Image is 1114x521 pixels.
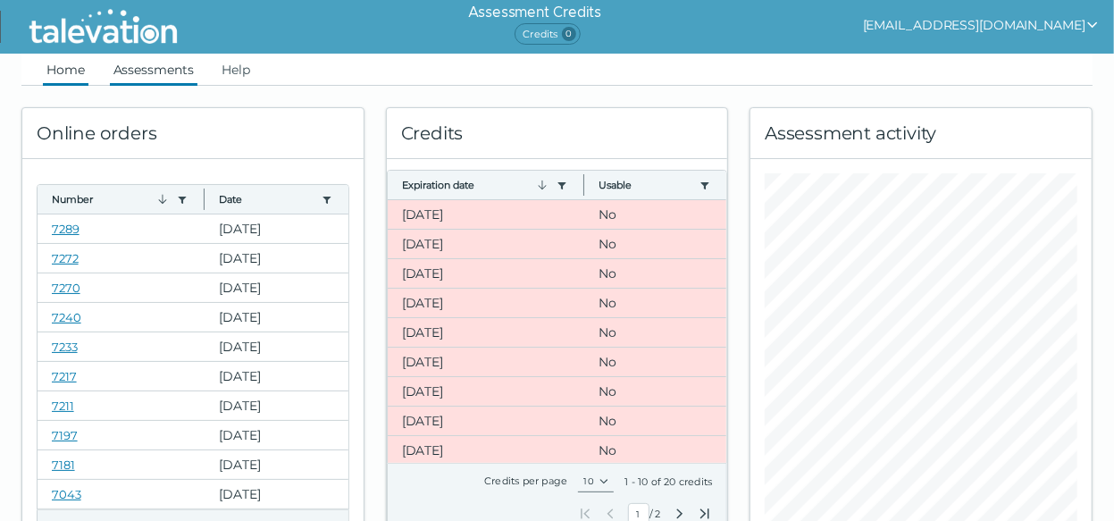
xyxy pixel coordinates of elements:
div: Assessment activity [750,108,1092,159]
clr-dg-cell: [DATE] [388,200,584,229]
button: Last Page [698,507,712,521]
clr-dg-cell: [DATE] [205,214,348,243]
button: Column resize handle [578,165,590,204]
clr-dg-cell: No [584,348,726,376]
button: Previous Page [603,507,617,521]
clr-dg-cell: No [584,230,726,258]
clr-dg-cell: [DATE] [388,230,584,258]
clr-dg-cell: [DATE] [205,362,348,391]
clr-dg-cell: [DATE] [388,407,584,435]
a: 7233 [52,340,78,354]
div: 1 - 10 of 20 credits [624,475,712,489]
clr-dg-cell: [DATE] [205,303,348,332]
a: 7217 [52,369,77,383]
a: Help [219,54,255,86]
a: 7197 [52,428,78,442]
clr-dg-cell: [DATE] [205,450,348,479]
span: Total Pages [653,507,662,521]
clr-dg-cell: No [584,259,726,288]
clr-dg-cell: [DATE] [205,421,348,450]
img: Talevation_Logo_Transparent_white.png [21,4,185,49]
clr-dg-cell: [DATE] [388,318,584,347]
clr-dg-cell: [DATE] [205,391,348,420]
span: Credits [515,23,580,45]
a: Assessments [110,54,197,86]
button: Date [219,192,314,206]
button: show user actions [863,14,1100,36]
button: First Page [578,507,592,521]
clr-dg-cell: No [584,377,726,406]
a: 7181 [52,458,75,472]
span: 0 [562,27,576,41]
a: 7211 [52,399,74,413]
button: Number [52,192,170,206]
clr-dg-cell: [DATE] [388,348,584,376]
clr-dg-cell: [DATE] [205,480,348,508]
clr-dg-cell: [DATE] [205,244,348,273]
a: 7043 [52,487,81,501]
div: Online orders [22,108,364,159]
button: Expiration date [402,178,549,192]
clr-dg-cell: No [584,289,726,317]
clr-dg-cell: [DATE] [388,289,584,317]
div: Credits [387,108,728,159]
h6: Assessment Credits [468,2,601,23]
clr-dg-cell: [DATE] [388,377,584,406]
clr-dg-cell: No [584,200,726,229]
a: 7270 [52,281,80,295]
clr-dg-cell: [DATE] [205,273,348,302]
clr-dg-cell: [DATE] [388,436,584,465]
a: 7289 [52,222,80,236]
button: Column resize handle [198,180,210,218]
a: 7240 [52,310,81,324]
button: Usable [599,178,692,192]
button: Next Page [673,507,687,521]
clr-dg-cell: No [584,318,726,347]
clr-dg-cell: [DATE] [205,332,348,361]
clr-dg-cell: [DATE] [388,259,584,288]
clr-dg-cell: No [584,436,726,465]
a: Home [43,54,88,86]
a: 7272 [52,251,79,265]
label: Credits per page [484,475,567,487]
clr-dg-cell: No [584,407,726,435]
